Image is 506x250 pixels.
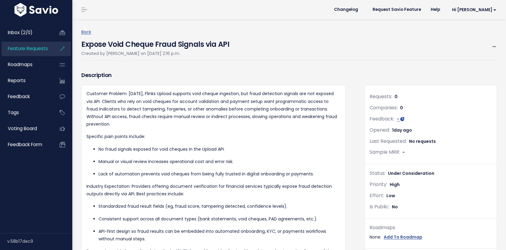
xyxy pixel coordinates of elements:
span: 1 [392,127,412,133]
span: Changelog [334,8,358,12]
span: Feedback form [8,141,42,148]
span: day ago [394,127,412,133]
p: Consistent support across all document types (bank statements, void cheques, PAD agreements, etc.). [98,215,340,223]
span: 0 [395,94,398,100]
div: v.58b17dec9 [7,233,72,249]
a: Inbox (2/0) [2,26,50,40]
span: Voting Board [8,125,37,132]
span: 0 [400,105,403,111]
a: Help [426,5,445,14]
span: Hi [PERSON_NAME] [452,8,496,12]
span: Tags [8,109,19,116]
span: Effort: [370,192,384,199]
span: Feature Requests [8,45,48,52]
p: No fraud signals exposed for void cheques in the Upload API. [98,146,340,153]
a: Feedback [2,90,50,104]
span: No [392,204,398,210]
a: Reports [2,74,50,88]
span: Feedback [8,93,30,100]
span: Status: [370,170,386,177]
p: Industry Expectation: Providers offering document verification for financial services typically e... [86,183,340,198]
span: No requests [409,138,436,144]
p: Specific pain points include: [86,133,340,140]
span: High [390,181,400,187]
a: Add To Roadmap [384,233,422,241]
p: API-first design so fraud results can be embedded into automated onboarding, KYC, or payments wor... [98,228,340,243]
a: Back [81,29,91,35]
span: Feedback: [370,115,394,122]
span: - [402,149,405,155]
span: - [397,116,399,122]
span: Opened: [370,127,390,133]
p: Customer Problem: [DATE], Flinks Upload supports void cheque ingestion, but fraud detection signa... [86,90,340,128]
a: Voting Board [2,122,50,136]
div: None. [370,233,492,241]
span: Is Public: [370,203,389,210]
a: Request Savio Feature [368,5,426,14]
span: Requests: [370,93,392,100]
span: Sample MRR: [370,149,400,155]
span: Inbox (2/0) [8,29,33,36]
div: Roadmaps [370,223,492,232]
a: Feature Requests [2,42,50,56]
span: Created by [PERSON_NAME] on [DATE] 2:16 p.m. [81,50,180,56]
span: Under Consideration [388,170,434,176]
span: Companies: [370,104,398,111]
h3: Description [81,71,345,79]
img: logo-white.9d6f32f41409.svg [13,3,60,17]
p: Manual or visual review increases operational cost and error risk. [98,158,340,165]
span: Reports [8,77,26,84]
span: Low [386,193,395,199]
span: Roadmaps [8,61,33,68]
a: Feedback form [2,138,50,152]
a: Tags [2,106,50,120]
a: Hi [PERSON_NAME] [445,5,501,14]
span: Last Requested: [370,138,407,145]
a: - [397,116,404,122]
p: Standardized fraud result fields (eg, fraud score, tampering detected, confidence levels). [98,203,340,210]
p: Lack of automation prevents void cheques from being fully trusted in digital onboarding or payments. [98,170,340,178]
h4: Expose Void Cheque Fraud Signals via API [81,36,229,50]
span: Priority: [370,181,387,188]
a: Roadmaps [2,58,50,72]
